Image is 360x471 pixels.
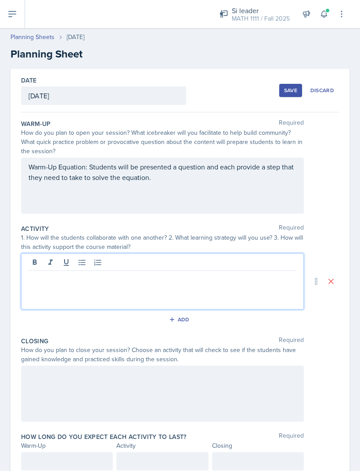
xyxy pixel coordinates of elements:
[279,432,304,441] span: Required
[11,46,349,62] h2: Planning Sheet
[306,84,339,97] button: Discard
[21,233,304,252] div: 1. How will the students collaborate with one another? 2. What learning strategy will you use? 3....
[21,119,50,128] label: Warm-Up
[21,441,113,450] div: Warm-Up
[21,345,304,364] div: How do you plan to close your session? Choose an activity that will check to see if the students ...
[279,84,302,97] button: Save
[171,316,190,323] div: Add
[232,14,290,23] div: MATH 1111 / Fall 2025
[284,87,297,94] div: Save
[232,5,290,16] div: Si leader
[212,441,304,450] div: Closing
[279,337,304,345] span: Required
[21,337,48,345] label: Closing
[21,224,49,233] label: Activity
[21,432,187,441] label: How long do you expect each activity to last?
[21,76,36,85] label: Date
[11,32,54,42] a: Planning Sheets
[279,224,304,233] span: Required
[29,162,296,183] p: Warm-Up Equation: Students will be presented a question and each provide a step that they need to...
[279,119,304,128] span: Required
[21,128,304,156] div: How do you plan to open your session? What icebreaker will you facilitate to help build community...
[310,87,334,94] div: Discard
[67,32,84,42] div: [DATE]
[116,441,208,450] div: Activity
[166,313,194,326] button: Add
